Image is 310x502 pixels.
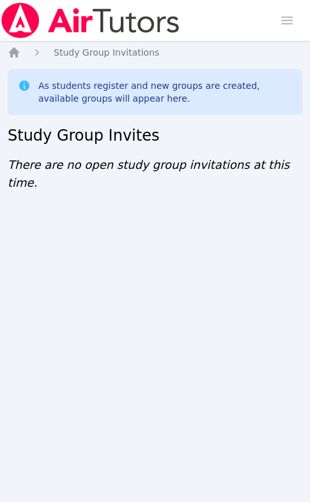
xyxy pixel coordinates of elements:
[38,79,292,105] div: As students register and new groups are created, available groups will appear here.
[8,125,302,146] h2: Study Group Invites
[54,46,159,59] a: Study Group Invitations
[8,46,302,59] nav: Breadcrumb
[8,158,290,189] span: There are no open study group invitations at this time.
[54,47,159,58] span: Study Group Invitations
